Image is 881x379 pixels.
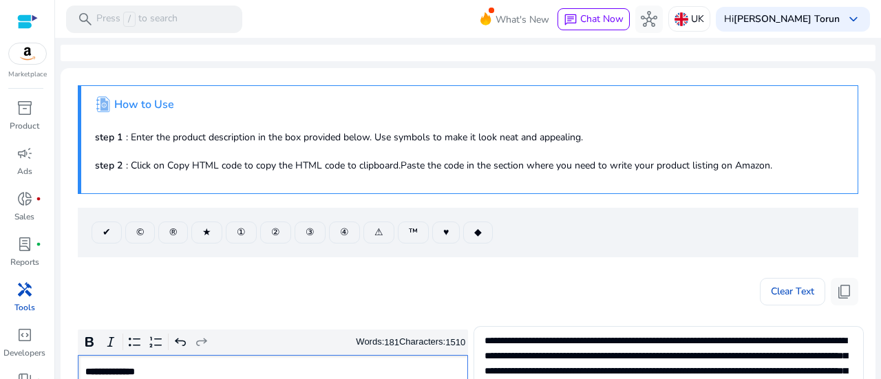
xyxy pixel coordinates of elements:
[10,256,39,268] p: Reports
[226,221,257,243] button: ①
[125,221,155,243] button: ©
[771,278,814,305] span: Clear Text
[356,334,465,351] div: Words: Characters:
[95,130,844,144] p: : Enter the product description in the box provided below. Use symbols to make it look neat and a...
[295,221,326,243] button: ③
[271,225,280,239] span: ②
[14,301,35,314] p: Tools
[724,14,840,24] p: Hi
[17,191,33,207] span: donut_small
[169,225,177,239] span: ®
[17,100,33,116] span: inventory_2
[363,221,394,243] button: ⚠
[463,221,493,243] button: ◆
[635,6,663,33] button: hub
[445,337,465,347] label: 1510
[496,8,549,32] span: What's New
[9,43,46,64] img: amazon.svg
[580,12,624,25] span: Chat Now
[123,12,136,27] span: /
[398,221,429,243] button: ™
[340,225,349,239] span: ④
[260,221,291,243] button: ②
[641,11,657,28] span: hub
[836,283,853,300] span: content_copy
[432,221,460,243] button: ♥
[3,347,45,359] p: Developers
[92,221,122,243] button: ✔
[734,12,840,25] b: [PERSON_NAME] Torun
[158,221,188,243] button: ®
[17,165,32,177] p: Ads
[237,225,246,239] span: ①
[77,11,94,28] span: search
[831,278,858,305] button: content_copy
[17,281,33,298] span: handyman
[845,11,862,28] span: keyboard_arrow_down
[114,98,174,111] h4: How to Use
[95,159,123,172] b: step 2
[384,337,399,347] label: 181
[558,8,630,30] button: chatChat Now
[36,196,41,202] span: fiber_manual_record
[374,225,383,239] span: ⚠
[760,278,825,305] button: Clear Text
[329,221,360,243] button: ④
[191,221,222,243] button: ★
[17,236,33,252] span: lab_profile
[202,225,211,239] span: ★
[409,225,418,239] span: ™
[103,225,111,239] span: ✔
[675,12,688,26] img: uk.svg
[17,327,33,343] span: code_blocks
[136,225,144,239] span: ©
[96,12,178,27] p: Press to search
[306,225,315,239] span: ③
[17,145,33,162] span: campaign
[95,158,844,173] p: : Click on Copy HTML code to copy the HTML code to clipboard.Paste the code in the section where ...
[78,329,468,356] div: Editor toolbar
[443,225,449,239] span: ♥
[8,69,47,80] p: Marketplace
[474,225,482,239] span: ◆
[14,210,34,223] p: Sales
[564,13,577,27] span: chat
[95,131,123,144] b: step 1
[10,120,39,132] p: Product
[691,7,704,31] p: UK
[36,241,41,247] span: fiber_manual_record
